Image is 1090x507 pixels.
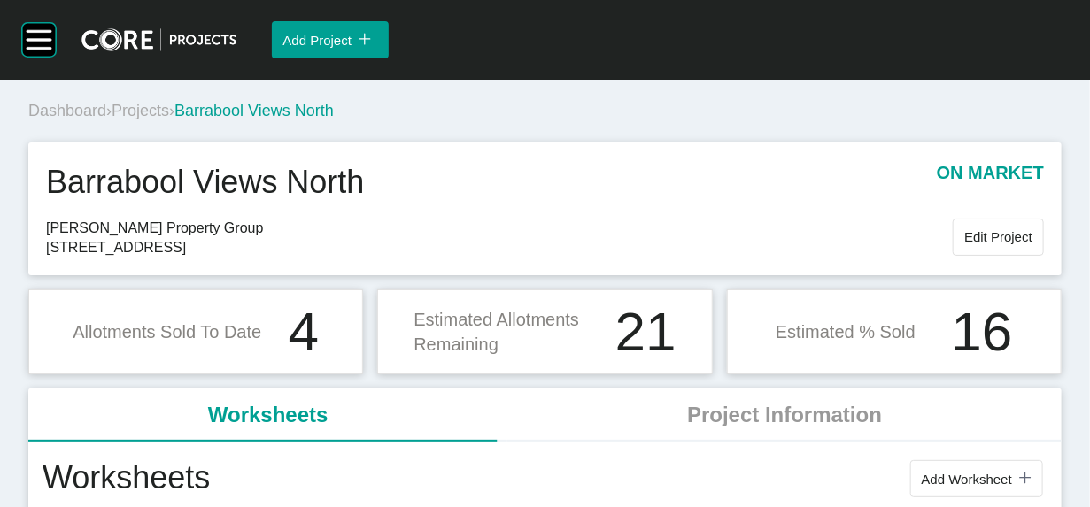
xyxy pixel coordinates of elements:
[615,304,676,359] h1: 21
[414,307,604,357] p: Estimated Allotments Remaining
[953,219,1044,256] button: Edit Project
[937,160,1044,204] p: on market
[964,229,1032,244] span: Edit Project
[46,219,953,238] span: [PERSON_NAME] Property Group
[28,102,106,119] a: Dashboard
[507,388,1062,442] li: Project Information
[46,160,365,204] h1: Barrabool Views North
[46,238,953,257] span: [STREET_ADDRESS]
[169,102,174,119] span: ›
[73,319,261,344] p: Allotments Sold To Date
[112,102,169,119] a: Projects
[776,319,916,344] p: Estimated % Sold
[910,460,1043,497] button: Add Worksheet
[43,456,210,502] h1: Worksheets
[272,21,389,58] button: Add Project
[289,304,319,359] h1: 4
[28,388,507,442] li: Worksheets
[952,304,1013,359] h1: 16
[282,33,352,48] span: Add Project
[922,472,1012,487] span: Add Worksheet
[81,28,236,51] img: core-logo-dark.3138cae2.png
[174,102,334,119] span: Barrabool Views North
[106,102,112,119] span: ›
